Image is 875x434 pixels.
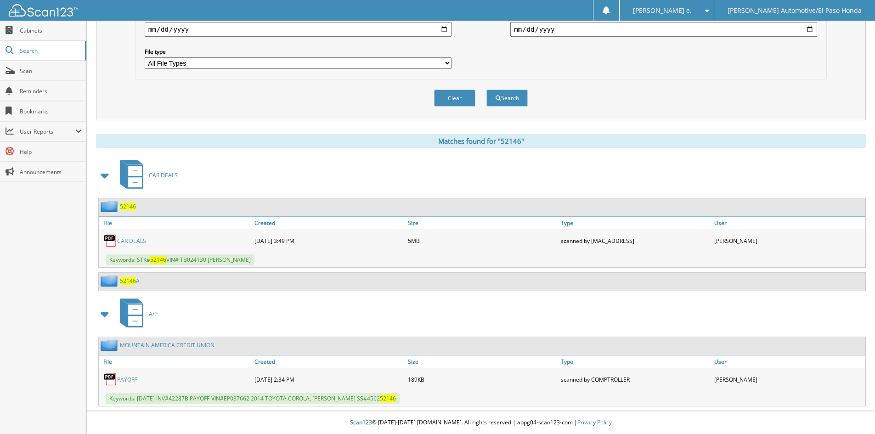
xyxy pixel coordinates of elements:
span: A/P [149,310,158,318]
span: Search [20,47,80,55]
a: Created [252,217,406,229]
div: Matches found for "52146" [96,134,866,148]
span: CAR DEALS [149,171,178,179]
label: File type [145,48,452,56]
div: [DATE] 3:49 PM [252,231,406,250]
div: © [DATE]-[DATE] [DOMAIN_NAME]. All rights reserved | appg04-scan123-com | [87,411,875,434]
a: Type [559,355,712,368]
span: Scan [20,67,82,75]
input: start [145,22,452,37]
a: A/P [114,296,158,332]
input: end [510,22,817,37]
span: User Reports [20,128,75,135]
a: Created [252,355,406,368]
span: Reminders [20,87,82,95]
span: [PERSON_NAME] e. [633,8,692,13]
span: Keywords: [DATE] INV#42287B PAYOFF-VIN#EP037662 2014 TOYOTA COROLA, [PERSON_NAME] SS#4562 [106,393,400,404]
img: folder2.png [101,339,120,351]
button: Search [486,90,528,107]
span: Scan123 [350,418,372,426]
a: Type [559,217,712,229]
img: PDF.png [103,372,117,386]
div: [PERSON_NAME] [712,370,865,389]
a: File [99,217,252,229]
span: Help [20,148,82,156]
div: scanned by [MAC_ADDRESS] [559,231,712,250]
span: Bookmarks [20,107,82,115]
img: folder2.png [101,201,120,212]
a: User [712,355,865,368]
iframe: Chat Widget [829,390,875,434]
div: [PERSON_NAME] [712,231,865,250]
span: Keywords: STK# VIN# TB024130 [PERSON_NAME] [106,254,254,265]
span: Announcements [20,168,82,176]
a: CAR DEALS [117,237,146,245]
img: scan123-logo-white.svg [9,4,78,17]
span: 52146 [120,277,136,285]
span: Cabinets [20,27,82,34]
span: 52146 [380,395,396,402]
a: CAR DEALS [114,157,178,193]
div: scanned by COMPTROLLER [559,370,712,389]
a: User [712,217,865,229]
img: folder2.png [101,275,120,287]
span: 52146 [150,256,166,264]
a: 52146 [120,203,136,210]
div: 5MB [406,231,559,250]
div: 189KB [406,370,559,389]
a: Size [406,355,559,368]
a: File [99,355,252,368]
a: Size [406,217,559,229]
a: 52146A [120,277,140,285]
a: PAYOFF [117,376,137,383]
div: [DATE] 2:34 PM [252,370,406,389]
a: Privacy Policy [577,418,612,426]
span: [PERSON_NAME] Automotive/El Paso Honda [728,8,862,13]
a: MOUNTAIN AMERICA CREDIT UNION [120,341,215,349]
img: PDF.png [103,234,117,248]
button: Clear [434,90,475,107]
